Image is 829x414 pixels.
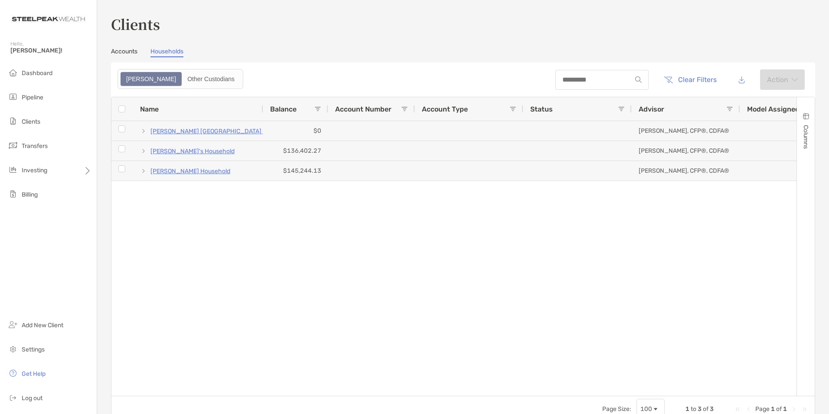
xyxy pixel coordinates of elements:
img: clients icon [8,116,18,126]
div: First Page [734,406,741,413]
a: [PERSON_NAME]'s Household [150,146,235,157]
img: arrow [792,78,798,82]
span: 1 [771,405,775,413]
img: get-help icon [8,368,18,378]
span: Dashboard [22,69,52,77]
div: [PERSON_NAME], CFP®, CDFA® [632,161,740,181]
img: pipeline icon [8,92,18,102]
span: 1 [783,405,787,413]
span: Balance [270,105,297,113]
img: dashboard icon [8,67,18,78]
img: transfers icon [8,140,18,151]
span: 3 [710,405,714,413]
span: Pipeline [22,94,43,101]
span: to [691,405,696,413]
div: Zoe [121,73,181,85]
span: 1 [685,405,689,413]
span: Get Help [22,370,46,378]
img: add_new_client icon [8,319,18,330]
span: Model Assigned [747,105,800,113]
span: Account Number [335,105,392,113]
span: Log out [22,394,42,402]
span: [PERSON_NAME]! [10,47,91,54]
span: Billing [22,191,38,198]
div: $145,244.13 [263,161,328,181]
span: Investing [22,167,47,174]
span: Page [755,405,770,413]
img: billing icon [8,189,18,199]
div: segmented control [117,69,243,89]
span: Add New Client [22,322,63,329]
a: Households [150,48,183,57]
span: Columns [802,125,809,149]
div: Other Custodians [183,73,239,85]
span: Settings [22,346,45,353]
div: Previous Page [745,406,752,413]
img: investing icon [8,164,18,175]
img: logout icon [8,392,18,403]
div: [PERSON_NAME], CFP®, CDFA® [632,121,740,141]
button: Actionarrow [760,69,805,90]
img: settings icon [8,344,18,354]
span: Advisor [639,105,664,113]
img: input icon [635,76,642,83]
h3: Clients [111,14,815,34]
span: Name [140,105,159,113]
a: Accounts [111,48,137,57]
div: Last Page [801,406,808,413]
div: Page Size: [602,405,631,413]
span: of [703,405,708,413]
div: $0 [263,121,328,141]
div: 100 [640,405,652,413]
span: Clients [22,118,40,125]
span: Status [530,105,553,113]
span: Account Type [422,105,468,113]
span: 3 [698,405,702,413]
span: of [776,405,782,413]
span: Transfers [22,142,48,150]
img: Zoe Logo [10,3,86,35]
a: [PERSON_NAME] Household [150,166,230,177]
button: Clear Filters [657,70,723,89]
a: [PERSON_NAME] [GEOGRAPHIC_DATA] [PERSON_NAME]'s Household [150,126,347,137]
div: Next Page [790,406,797,413]
div: [PERSON_NAME], CFP®, CDFA® [632,141,740,161]
div: $136,402.27 [263,141,328,161]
